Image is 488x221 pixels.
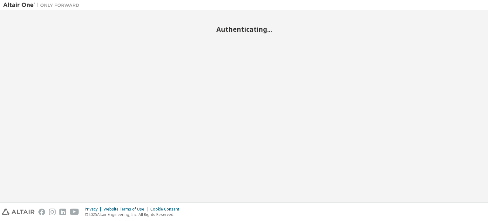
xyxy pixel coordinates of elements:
[3,2,83,8] img: Altair One
[59,209,66,215] img: linkedin.svg
[85,207,104,212] div: Privacy
[150,207,183,212] div: Cookie Consent
[49,209,56,215] img: instagram.svg
[38,209,45,215] img: facebook.svg
[85,212,183,217] p: © 2025 Altair Engineering, Inc. All Rights Reserved.
[104,207,150,212] div: Website Terms of Use
[70,209,79,215] img: youtube.svg
[2,209,35,215] img: altair_logo.svg
[3,25,485,33] h2: Authenticating...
